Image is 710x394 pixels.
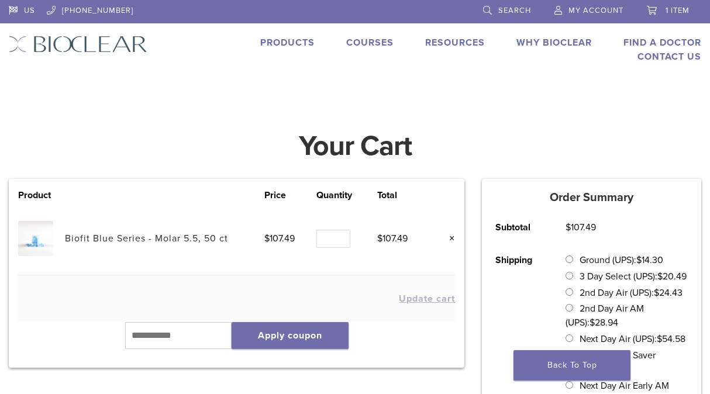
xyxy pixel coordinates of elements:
h5: Order Summary [482,191,701,205]
span: My Account [568,6,623,15]
th: Total [377,188,429,202]
a: Why Bioclear [516,37,592,49]
label: Next Day Air Saver (UPS): [566,350,656,375]
a: Back To Top [513,350,630,381]
label: 3 Day Select (UPS): [580,271,687,282]
span: Search [498,6,531,15]
th: Subtotal [482,211,552,244]
bdi: 20.49 [657,271,687,282]
button: Apply coupon [232,322,349,349]
a: Biofit Blue Series - Molar 5.5, 50 ct [65,233,228,244]
bdi: 54.58 [657,333,685,345]
th: Price [264,188,316,202]
span: $ [264,233,270,244]
label: Next Day Air (UPS): [580,333,685,345]
button: Update cart [399,294,455,303]
a: Products [260,37,315,49]
a: Contact Us [637,51,701,63]
a: Resources [425,37,485,49]
span: $ [590,317,595,329]
bdi: 107.49 [566,222,596,233]
th: Product [18,188,65,202]
a: Courses [346,37,394,49]
a: Remove this item [440,231,455,246]
span: $ [654,287,659,299]
label: 2nd Day Air AM (UPS): [566,303,644,329]
bdi: 28.94 [590,317,618,329]
th: Quantity [316,188,377,202]
span: $ [636,254,642,266]
span: $ [657,333,662,345]
bdi: 14.30 [636,254,663,266]
bdi: 24.43 [654,287,683,299]
bdi: 107.49 [377,233,408,244]
img: Bioclear [9,36,147,53]
span: $ [377,233,382,244]
label: Ground (UPS): [580,254,663,266]
span: $ [657,271,663,282]
label: 2nd Day Air (UPS): [580,287,683,299]
img: Biofit Blue Series - Molar 5.5, 50 ct [18,221,53,255]
span: $ [566,222,571,233]
span: 1 item [666,6,690,15]
bdi: 107.49 [264,233,295,244]
a: Find A Doctor [623,37,701,49]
